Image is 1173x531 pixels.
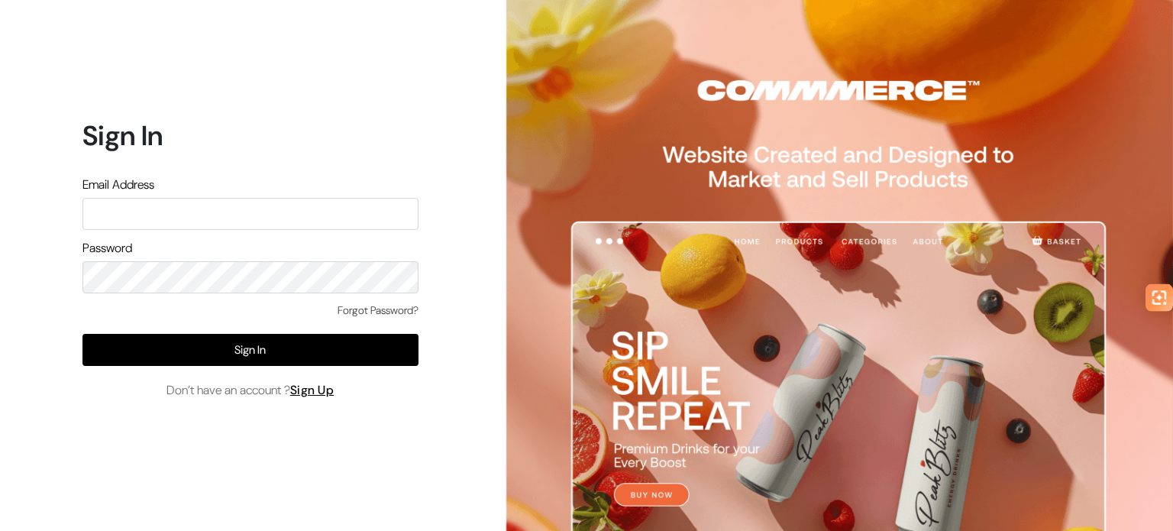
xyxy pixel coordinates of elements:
[290,382,334,398] a: Sign Up
[82,119,418,152] h1: Sign In
[166,381,334,400] span: Don’t have an account ?
[82,176,154,194] label: Email Address
[82,239,132,257] label: Password
[338,303,418,319] a: Forgot Password?
[82,334,418,366] button: Sign In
